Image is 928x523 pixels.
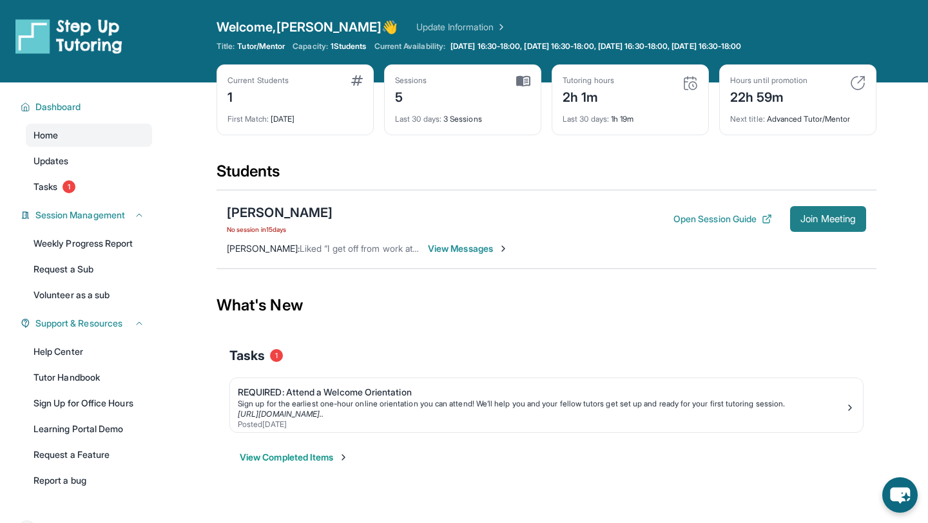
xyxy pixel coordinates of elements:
[850,75,865,91] img: card
[293,41,328,52] span: Capacity:
[730,75,807,86] div: Hours until promotion
[673,213,772,225] button: Open Session Guide
[26,175,152,198] a: Tasks1
[26,340,152,363] a: Help Center
[563,86,614,106] div: 2h 1m
[238,419,845,430] div: Posted [DATE]
[26,149,152,173] a: Updates
[26,392,152,415] a: Sign Up for Office Hours
[395,75,427,86] div: Sessions
[15,18,122,54] img: logo
[270,349,283,362] span: 1
[26,417,152,441] a: Learning Portal Demo
[300,243,500,254] span: Liked “I get off from work at 4:30 5 works better.”
[516,75,530,87] img: card
[227,86,289,106] div: 1
[395,86,427,106] div: 5
[229,347,265,365] span: Tasks
[30,209,144,222] button: Session Management
[26,124,152,147] a: Home
[34,180,57,193] span: Tasks
[227,243,300,254] span: [PERSON_NAME] :
[240,451,349,464] button: View Completed Items
[227,204,333,222] div: [PERSON_NAME]
[35,209,125,222] span: Session Management
[238,409,324,419] a: [URL][DOMAIN_NAME]..
[63,180,75,193] span: 1
[416,21,507,33] a: Update Information
[227,75,289,86] div: Current Students
[395,106,530,124] div: 3 Sessions
[26,469,152,492] a: Report a bug
[428,242,508,255] span: View Messages
[34,129,58,142] span: Home
[34,155,69,167] span: Updates
[227,106,363,124] div: [DATE]
[450,41,741,52] span: [DATE] 16:30-18:00, [DATE] 16:30-18:00, [DATE] 16:30-18:00, [DATE] 16:30-18:00
[730,114,765,124] span: Next title :
[730,86,807,106] div: 22h 59m
[448,41,744,52] a: [DATE] 16:30-18:00, [DATE] 16:30-18:00, [DATE] 16:30-18:00, [DATE] 16:30-18:00
[217,41,235,52] span: Title:
[217,18,398,36] span: Welcome, [PERSON_NAME] 👋
[494,21,507,33] img: Chevron Right
[374,41,445,52] span: Current Availability:
[217,161,876,189] div: Students
[227,224,333,234] span: No session in 15 days
[730,106,865,124] div: Advanced Tutor/Mentor
[30,100,144,113] button: Dashboard
[35,100,81,113] span: Dashboard
[351,75,363,86] img: card
[563,75,614,86] div: Tutoring hours
[35,317,122,330] span: Support & Resources
[800,215,856,223] span: Join Meeting
[237,41,285,52] span: Tutor/Mentor
[26,366,152,389] a: Tutor Handbook
[682,75,698,91] img: card
[563,114,609,124] span: Last 30 days :
[238,386,845,399] div: REQUIRED: Attend a Welcome Orientation
[882,477,918,513] button: chat-button
[230,378,863,432] a: REQUIRED: Attend a Welcome OrientationSign up for the earliest one-hour online orientation you ca...
[395,114,441,124] span: Last 30 days :
[26,443,152,466] a: Request a Feature
[238,399,845,409] div: Sign up for the earliest one-hour online orientation you can attend! We’ll help you and your fell...
[26,232,152,255] a: Weekly Progress Report
[790,206,866,232] button: Join Meeting
[498,243,508,254] img: Chevron-Right
[563,106,698,124] div: 1h 19m
[30,317,144,330] button: Support & Resources
[331,41,367,52] span: 1 Students
[26,258,152,281] a: Request a Sub
[217,277,876,334] div: What's New
[227,114,269,124] span: First Match :
[26,283,152,307] a: Volunteer as a sub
